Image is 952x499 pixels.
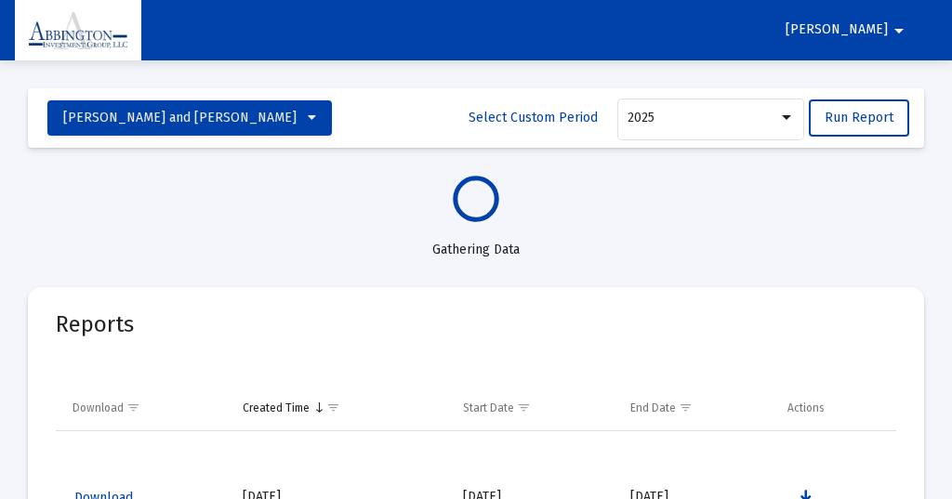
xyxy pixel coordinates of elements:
mat-card-title: Reports [56,315,134,334]
span: Select Custom Period [469,110,598,125]
div: End Date [630,401,676,415]
div: Download [73,401,124,415]
span: [PERSON_NAME] [786,22,888,38]
button: [PERSON_NAME] and [PERSON_NAME] [47,100,332,136]
div: Created Time [243,401,310,415]
img: Dashboard [29,12,127,49]
span: Show filter options for column 'Download' [126,401,140,414]
button: Run Report [809,99,909,137]
td: Column Download [56,386,230,430]
mat-icon: arrow_drop_down [888,12,910,49]
div: Gathering Data [28,222,924,259]
td: Column Start Date [450,386,617,430]
div: Start Date [463,401,514,415]
span: [PERSON_NAME] and [PERSON_NAME] [63,110,297,125]
button: [PERSON_NAME] [763,11,932,48]
td: Column Created Time [230,386,449,430]
span: Show filter options for column 'Start Date' [517,401,531,414]
div: Actions [787,401,825,415]
span: Show filter options for column 'End Date' [679,401,693,414]
td: Column Actions [774,386,896,430]
td: Column End Date [617,386,774,430]
span: 2025 [628,110,654,125]
span: Run Report [825,110,893,125]
span: Show filter options for column 'Created Time' [326,401,340,414]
